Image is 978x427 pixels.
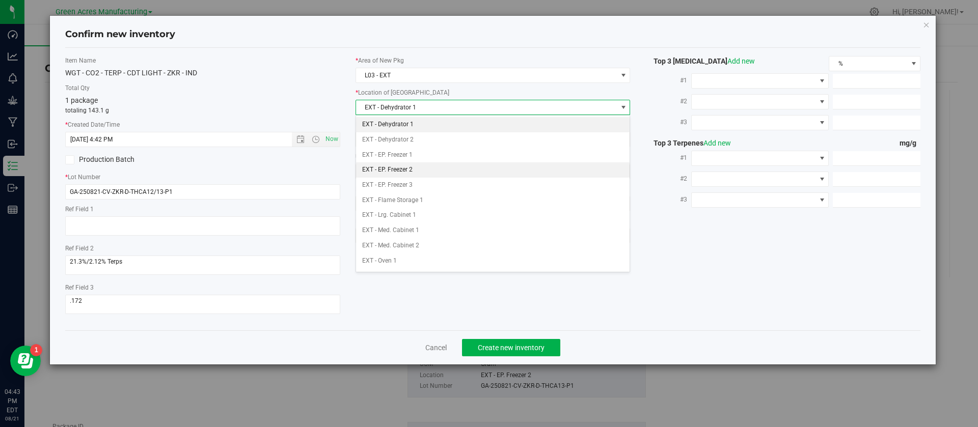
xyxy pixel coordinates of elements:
label: #3 [645,190,691,209]
label: Production Batch [65,154,195,165]
label: Ref Field 3 [65,283,340,292]
li: EXT - Ready to Package [356,268,630,283]
span: Open the time view [307,135,324,144]
span: 1 package [65,96,98,104]
button: Create new inventory [462,339,560,356]
label: Location of [GEOGRAPHIC_DATA] [356,88,631,97]
label: Total Qty [65,83,340,93]
iframe: Resource center unread badge [30,344,42,356]
li: EXT - Lrg. Cabinet 1 [356,208,630,223]
label: Ref Field 2 [65,244,340,253]
span: Top 3 [MEDICAL_DATA] [645,57,755,65]
span: L03 - EXT [356,68,617,82]
label: Ref Field 1 [65,205,340,214]
span: Open the date view [292,135,309,144]
span: EXT - Dehydrator 1 [356,100,617,115]
label: Area of New Pkg [356,56,631,65]
iframe: Resource center [10,346,41,376]
label: Lot Number [65,173,340,182]
span: Create new inventory [478,344,545,352]
li: EXT - Med. Cabinet 2 [356,238,630,253]
a: Add new [727,57,755,65]
span: % [829,56,907,71]
li: EXT - Oven 1 [356,253,630,269]
p: totaling 143.1 g [65,106,340,115]
label: Item Name [65,56,340,65]
li: EXT - Dehydrator 2 [356,132,630,148]
li: EXT - Flame Storage 1 [356,193,630,208]
li: EXT - Dehydrator 1 [356,117,630,132]
div: WGT - CO2 - TERP - CDT LIGHT - ZKR - IND [65,68,340,78]
label: #1 [645,71,691,90]
li: EXT - EP. Freezer 3 [356,178,630,193]
span: mg/g [900,139,920,147]
span: select [617,100,630,115]
span: Set Current date [323,132,340,147]
li: EXT - EP. Freezer 1 [356,148,630,163]
label: #1 [645,149,691,167]
li: EXT - Med. Cabinet 1 [356,223,630,238]
li: EXT - EP. Freezer 2 [356,162,630,178]
h4: Confirm new inventory [65,28,175,41]
a: Add new [703,139,731,147]
label: #2 [645,169,691,188]
a: Cancel [425,343,447,353]
label: Created Date/Time [65,120,340,129]
label: #2 [645,92,691,110]
label: #3 [645,113,691,131]
span: Top 3 Terpenes [645,139,731,147]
